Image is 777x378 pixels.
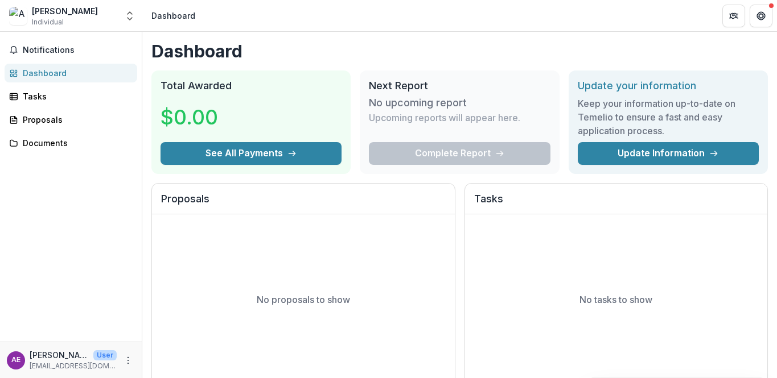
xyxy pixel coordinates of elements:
[23,137,128,149] div: Documents
[161,102,246,132] h3: $0.00
[23,45,133,55] span: Notifications
[30,349,89,361] p: [PERSON_NAME]
[578,97,759,138] h3: Keep your information up-to-date on Temelio to ensure a fast and easy application process.
[5,41,137,59] button: Notifications
[5,87,137,106] a: Tasks
[161,193,446,214] h2: Proposals
[23,114,128,126] div: Proposals
[750,5,772,27] button: Get Help
[474,193,759,214] h2: Tasks
[257,293,350,306] p: No proposals to show
[147,7,200,24] nav: breadcrumb
[579,293,652,306] p: No tasks to show
[93,350,117,360] p: User
[23,90,128,102] div: Tasks
[5,110,137,129] a: Proposals
[32,17,64,27] span: Individual
[369,97,467,109] h3: No upcoming report
[369,111,520,124] p: Upcoming reports will appear here.
[578,142,759,165] a: Update Information
[151,41,768,61] h1: Dashboard
[23,67,128,79] div: Dashboard
[32,5,98,17] div: [PERSON_NAME]
[30,361,117,371] p: [EMAIL_ADDRESS][DOMAIN_NAME]
[161,142,342,165] button: See All Payments
[11,356,20,364] div: Anna Elder
[161,80,342,92] h2: Total Awarded
[369,80,550,92] h2: Next Report
[151,10,195,22] div: Dashboard
[122,5,138,27] button: Open entity switcher
[578,80,759,92] h2: Update your information
[722,5,745,27] button: Partners
[5,64,137,82] a: Dashboard
[121,354,135,367] button: More
[5,134,137,152] a: Documents
[9,7,27,25] img: Anna Elder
